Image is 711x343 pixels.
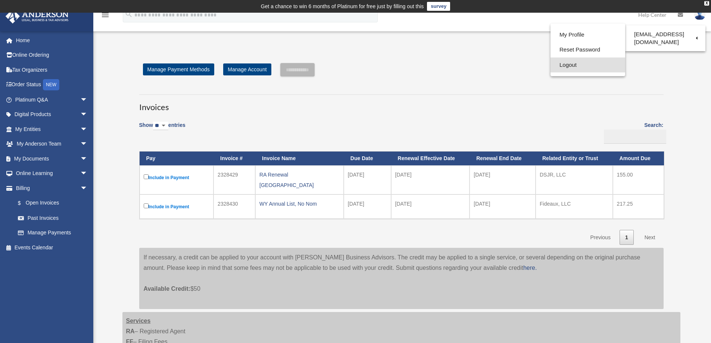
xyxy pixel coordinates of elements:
[213,165,255,194] td: 2328429
[5,137,99,152] a: My Anderson Teamarrow_drop_down
[80,151,95,166] span: arrow_drop_down
[470,165,536,194] td: [DATE]
[5,107,99,122] a: Digital Productsarrow_drop_down
[80,181,95,196] span: arrow_drop_down
[144,174,149,179] input: Include in Payment
[625,27,705,49] a: [EMAIL_ADDRESS][DOMAIN_NAME]
[613,194,664,219] td: 217.25
[101,13,110,19] a: menu
[604,130,666,144] input: Search:
[80,122,95,137] span: arrow_drop_down
[259,199,340,209] div: WY Annual List, No Nom
[140,152,214,165] th: Pay: activate to sort column descending
[80,107,95,122] span: arrow_drop_down
[80,92,95,107] span: arrow_drop_down
[694,9,705,20] img: User Pic
[536,165,613,194] td: DSJR, LLC
[344,152,391,165] th: Due Date: activate to sort column ascending
[10,196,91,211] a: $Open Invoices
[10,225,95,240] a: Manage Payments
[5,62,99,77] a: Tax Organizers
[255,152,344,165] th: Invoice Name: activate to sort column ascending
[223,63,271,75] a: Manage Account
[43,79,59,90] div: NEW
[213,194,255,219] td: 2328430
[144,173,210,182] label: Include in Payment
[620,230,634,245] a: 1
[470,194,536,219] td: [DATE]
[5,33,99,48] a: Home
[101,10,110,19] i: menu
[584,230,616,245] a: Previous
[139,121,185,138] label: Show entries
[536,194,613,219] td: Fideaux, LLC
[259,169,340,190] div: RA Renewal [GEOGRAPHIC_DATA]
[144,286,191,292] span: Available Credit:
[523,265,537,271] a: here.
[391,152,470,165] th: Renewal Effective Date: activate to sort column ascending
[139,248,664,309] div: If necessary, a credit can be applied to your account with [PERSON_NAME] Business Advisors. The c...
[261,2,424,11] div: Get a chance to win 6 months of Platinum for free just by filling out this
[153,122,168,130] select: Showentries
[639,230,661,245] a: Next
[613,152,664,165] th: Amount Due: activate to sort column ascending
[126,328,135,334] strong: RA
[126,318,151,324] strong: Services
[144,273,659,294] p: $50
[143,63,214,75] a: Manage Payment Methods
[427,2,450,11] a: survey
[5,48,99,63] a: Online Ordering
[344,165,391,194] td: [DATE]
[80,137,95,152] span: arrow_drop_down
[22,199,26,208] span: $
[470,152,536,165] th: Renewal End Date: activate to sort column ascending
[5,77,99,93] a: Order StatusNEW
[144,202,210,211] label: Include in Payment
[536,152,613,165] th: Related Entity or Trust: activate to sort column ascending
[551,27,625,43] a: My Profile
[613,165,664,194] td: 155.00
[551,57,625,73] a: Logout
[5,151,99,166] a: My Documentsarrow_drop_down
[391,194,470,219] td: [DATE]
[704,1,709,6] div: close
[601,121,664,144] label: Search:
[5,181,95,196] a: Billingarrow_drop_down
[80,166,95,181] span: arrow_drop_down
[5,240,99,255] a: Events Calendar
[139,94,664,113] h3: Invoices
[5,166,99,181] a: Online Learningarrow_drop_down
[125,10,133,18] i: search
[344,194,391,219] td: [DATE]
[5,122,99,137] a: My Entitiesarrow_drop_down
[10,211,95,225] a: Past Invoices
[5,92,99,107] a: Platinum Q&Aarrow_drop_down
[391,165,470,194] td: [DATE]
[213,152,255,165] th: Invoice #: activate to sort column ascending
[551,42,625,57] a: Reset Password
[144,203,149,208] input: Include in Payment
[3,9,71,24] img: Anderson Advisors Platinum Portal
